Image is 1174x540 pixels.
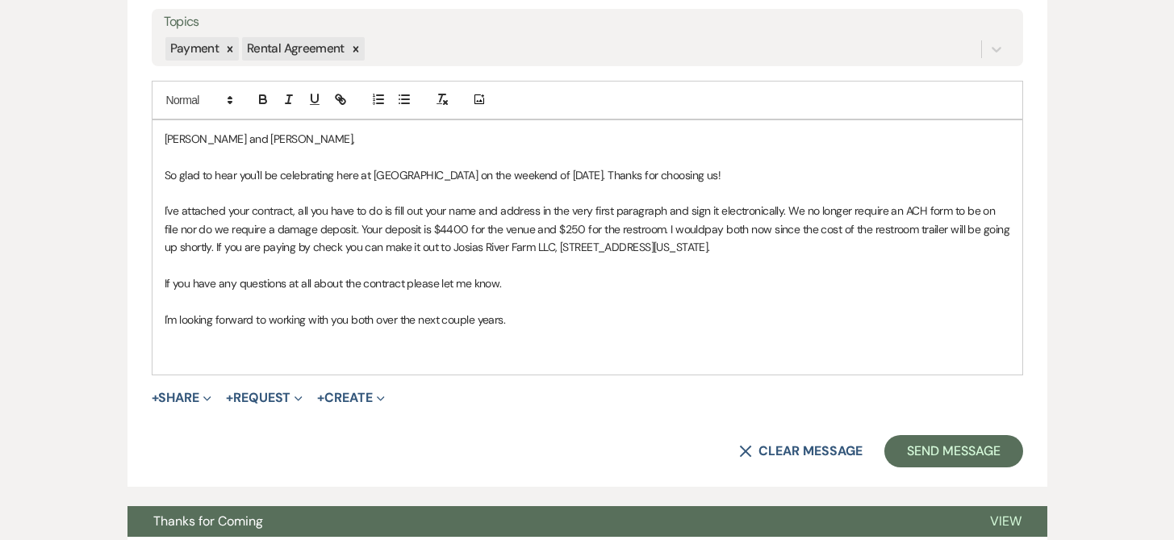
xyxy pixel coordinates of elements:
p: I've attached your contract, all you have to do is fill out your name and address in the very fir... [165,202,1010,256]
p: I'm looking forward to working with you both over the next couple years. [165,311,1010,329]
button: Clear message [739,445,862,458]
button: Share [152,391,212,404]
div: Rental Agreement [242,37,347,61]
p: [PERSON_NAME] and [PERSON_NAME], [165,130,1010,148]
div: Payment [165,37,222,61]
span: View [990,513,1022,530]
span: + [152,391,159,404]
button: Send Message [884,435,1022,467]
p: If you have any questions at all about the contract please let me know. [165,274,1010,292]
label: Topics [164,10,1011,34]
span: Thanks for Coming [153,513,263,530]
button: View [964,506,1047,537]
button: Request [226,391,303,404]
span: + [317,391,324,404]
span: + [226,391,233,404]
p: So glad to hear you'll be celebrating here at [GEOGRAPHIC_DATA] on the weekend of [DATE]. Thanks ... [165,166,1010,184]
button: Thanks for Coming [127,506,964,537]
button: Create [317,391,384,404]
